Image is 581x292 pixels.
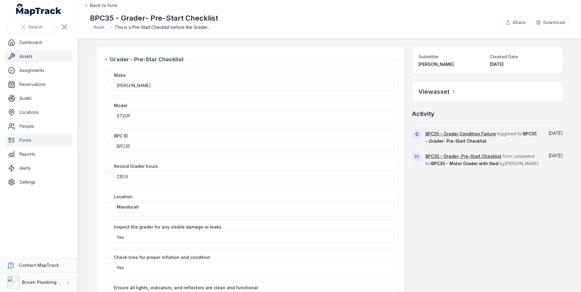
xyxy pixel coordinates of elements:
span: Make [114,73,126,78]
span: [PERSON_NAME] [117,83,151,88]
time: 26/08/2025, 7:19:57 am [490,62,504,67]
span: [DATE] [548,153,563,158]
a: Reservations [5,78,73,90]
a: People [5,120,73,132]
span: Yes [117,265,124,270]
a: Back to form [84,2,117,8]
span: Submitter [418,54,439,59]
a: Alerts [5,162,73,174]
button: Share [501,17,530,28]
span: BPC35 [117,144,130,149]
span: 672GP [117,113,130,118]
span: Yes [117,235,124,240]
strong: Brown Plumbing & Civil [22,280,71,285]
time: 26/08/2025, 7:19:57 am [548,131,563,136]
strong: Contact MapTrack [19,263,59,268]
a: Assignments [5,64,73,76]
span: form completed for by [PERSON_NAME] [425,154,539,166]
span: This is a Pre-Start Checklist before the Grader is used [115,24,212,30]
h2: Activity [412,110,435,118]
a: Forms [5,134,73,146]
span: [DATE] [490,62,504,67]
a: BPC35 - Grader Condition Failure [425,131,496,137]
span: Record Grader hours [114,164,158,169]
span: Ensure all lights, indicators, and reflectors are clean and functional [114,285,258,290]
span: Mandurah [117,204,139,209]
span: BPC ID [114,133,128,138]
span: Check tires for proper inflation and condition [114,255,210,260]
span: Model [114,103,127,108]
span: Location [114,194,132,199]
button: Search [7,21,56,33]
a: Mandurah [117,204,392,210]
span: Inspect the grader for any visible damage or leaks [114,224,222,229]
span: [PERSON_NAME] [418,62,454,67]
button: Download [532,17,569,28]
h1: BPC35 - Grader- Pre-Start Checklist [90,13,218,23]
span: Back to form [90,2,117,8]
span: Created Date [490,54,518,59]
span: [DATE] [548,131,563,136]
h2: View asset [418,87,449,96]
a: MapTrack [16,4,62,16]
a: BPC35 - Grader- Pre-Start Checklist [425,153,501,159]
a: Audits [5,92,73,104]
span: Search [28,24,43,30]
a: Assets [5,50,73,63]
a: Dashboard [5,36,73,49]
a: Viewasset [418,87,457,96]
div: Asset [90,23,108,32]
span: BPC35 - Motor Grader with 6wd [431,161,498,166]
a: Settings [5,176,73,188]
span: Grader - Pre-Star Checklist [110,55,184,64]
a: Reports [5,148,73,160]
span: 230.6 [117,174,128,179]
span: triggered for [425,131,537,144]
a: Locations [5,106,73,118]
time: 26/08/2025, 7:19:57 am [548,153,563,158]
